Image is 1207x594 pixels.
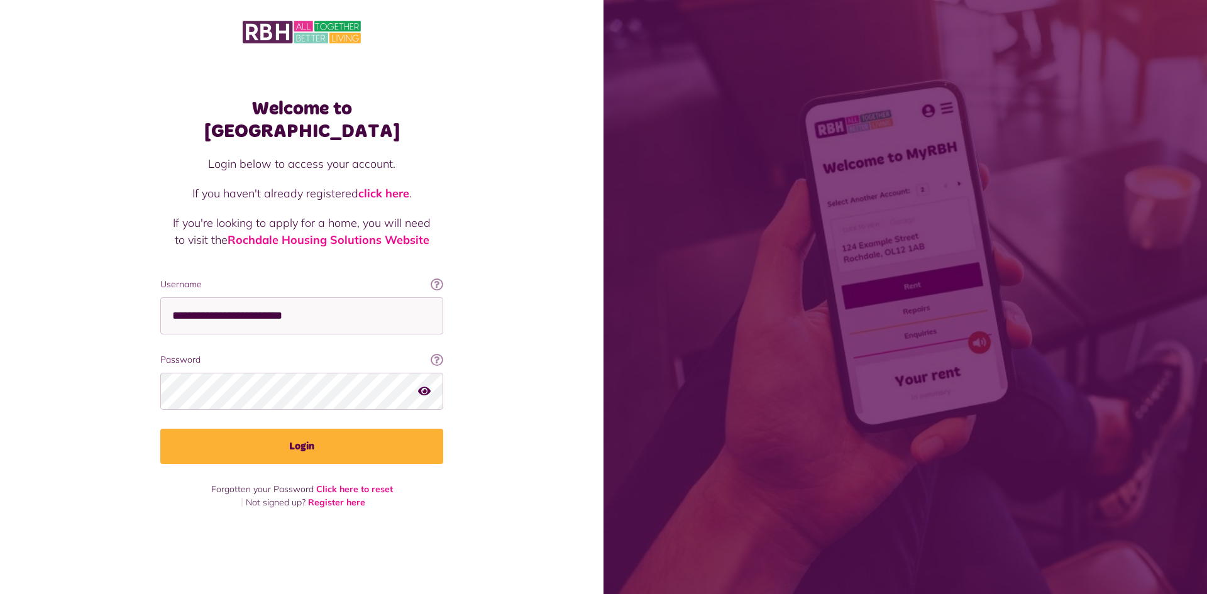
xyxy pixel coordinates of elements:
[160,278,443,291] label: Username
[228,233,429,247] a: Rochdale Housing Solutions Website
[246,497,306,508] span: Not signed up?
[308,497,365,508] a: Register here
[160,353,443,366] label: Password
[173,185,431,202] p: If you haven't already registered .
[160,97,443,143] h1: Welcome to [GEOGRAPHIC_DATA]
[358,186,409,201] a: click here
[211,483,314,495] span: Forgotten your Password
[243,19,361,45] img: MyRBH
[160,429,443,464] button: Login
[316,483,393,495] a: Click here to reset
[173,155,431,172] p: Login below to access your account.
[173,214,431,248] p: If you're looking to apply for a home, you will need to visit the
